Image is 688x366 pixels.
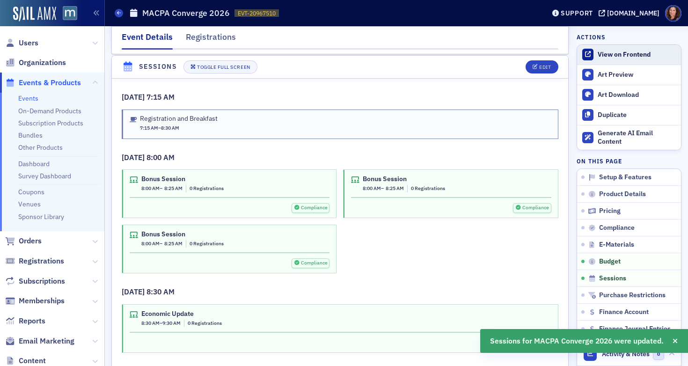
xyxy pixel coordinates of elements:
span: Compliance [300,259,328,267]
span: Compliance [300,204,328,212]
span: Finance Account [599,308,649,316]
span: Events & Products [19,78,81,88]
span: 8:00 AM [146,153,175,162]
a: Registrations [5,256,64,266]
div: – [141,240,183,248]
button: Generate AI Email Content [577,125,681,150]
span: Email Marketing [19,336,74,346]
button: [DOMAIN_NAME] [599,10,663,16]
span: [DATE] [122,287,146,296]
div: View on Frontend [598,51,676,59]
a: Events & Products [5,78,81,88]
span: Memberships [19,296,65,306]
span: Pricing [599,207,621,215]
time: 8:25 AM [386,185,404,192]
span: Purchase Restrictions [599,291,666,300]
time: 7:15 AM [140,124,158,131]
span: 0 [653,348,665,360]
button: Duplicate [577,105,681,125]
time: 8:30 AM [141,320,160,326]
div: Art Download [598,91,676,99]
a: Sponsor Library [18,212,64,221]
div: Generate AI Email Content [598,129,676,146]
time: 8:30 AM [161,124,179,131]
div: Bonus Session [363,175,445,183]
a: Reports [5,316,45,326]
div: Edit [539,65,551,70]
img: SailAMX [13,7,56,22]
span: 0 Registrations [190,240,224,247]
time: 8:00 AM [141,240,160,248]
a: Organizations [5,58,66,68]
a: Events [18,94,38,102]
a: Coupons [18,188,44,196]
a: Email Marketing [5,336,74,346]
span: Registrations [19,256,64,266]
div: Economic Update [141,310,222,318]
time: 8:00 AM [363,185,381,192]
time: 8:00 AM [141,185,160,192]
a: Orders [5,236,42,246]
a: View Homepage [56,6,77,22]
span: [DATE] [122,92,146,102]
a: View on Frontend [577,45,681,65]
div: Bonus Session [141,175,224,183]
span: Setup & Features [599,173,651,182]
a: Dashboard [18,160,50,168]
span: 8:30 AM [146,287,175,296]
span: Sessions [599,274,626,283]
span: E-Materials [599,241,634,249]
a: Bundles [18,131,43,139]
a: Art Download [577,85,681,105]
div: Event Details [122,31,173,50]
div: Toggle Full Screen [197,65,250,70]
span: – [140,124,179,132]
span: Activity & Notes [602,349,650,359]
div: [DOMAIN_NAME] [607,9,659,17]
button: Edit [526,60,558,73]
span: EVT-20967510 [238,9,276,17]
span: Product Details [599,190,646,198]
span: [DATE] [122,153,146,162]
div: Bonus Session [141,230,224,239]
a: Venues [18,200,41,208]
time: 8:25 AM [164,240,183,248]
span: Users [19,38,38,48]
div: Registration and Breakfast [140,115,218,123]
div: Duplicate [598,111,676,119]
a: Subscription Products [18,119,83,127]
span: Compliance [521,204,549,212]
div: Art Preview [598,71,676,79]
span: Compliance [599,224,635,232]
button: Toggle Full Screen [183,60,257,73]
h4: On this page [577,157,681,165]
time: 9:30 AM [162,320,181,326]
a: Other Products [18,143,63,152]
span: Profile [665,5,681,22]
span: Finance Journal Entries [599,325,671,333]
a: Users [5,38,38,48]
a: Survey Dashboard [18,172,71,180]
div: – [363,185,404,192]
h4: Sessions [139,62,177,72]
span: 0 Registrations [190,185,224,191]
a: Subscriptions [5,276,65,286]
span: 0 Registrations [411,185,445,191]
time: 8:25 AM [164,185,183,192]
span: 7:15 AM [146,92,175,102]
div: – [141,185,183,192]
span: Subscriptions [19,276,65,286]
span: Sessions for MACPA Converge 2026 were updated. [490,336,664,347]
a: Content [5,356,46,366]
div: Registrations [186,31,236,48]
a: On-Demand Products [18,107,81,115]
span: Content [19,356,46,366]
span: Reports [19,316,45,326]
span: Budget [599,257,621,266]
a: Art Preview [577,65,681,85]
span: 0 Registrations [188,320,222,326]
span: – [141,320,181,327]
span: Orders [19,236,42,246]
a: Memberships [5,296,65,306]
